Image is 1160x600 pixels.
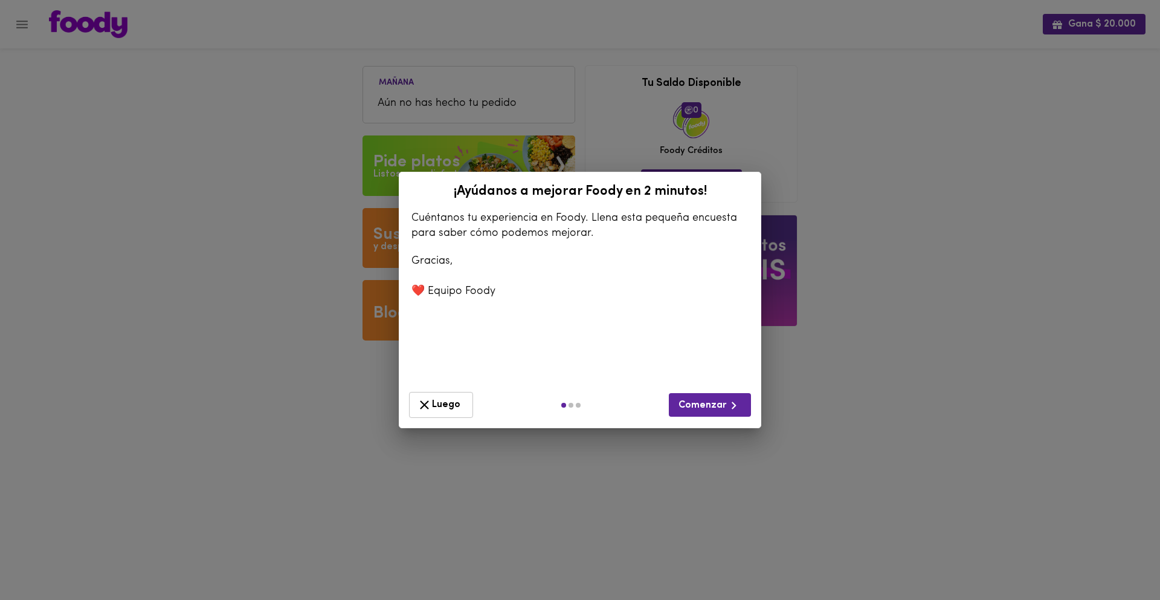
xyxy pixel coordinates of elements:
p: Gracias, ❤️ Equipo Foody [411,253,749,299]
span: Luego [417,397,465,412]
button: Luego [409,392,473,418]
button: Comenzar [669,393,751,417]
p: Cuéntanos tu experiencia en Foody. Llena esta pequeña encuesta para saber cómo podemos mejorar. [411,211,749,241]
iframe: Messagebird Livechat Widget [1090,530,1148,588]
span: Comenzar [678,398,741,413]
h2: ¡Ayúdanos a mejorar Foody en 2 minutos! [405,184,755,199]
